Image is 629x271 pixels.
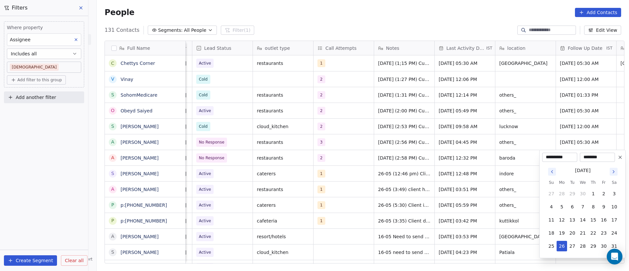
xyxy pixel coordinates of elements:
th: Friday [599,179,609,186]
button: 13 [567,215,578,225]
button: 11 [546,215,557,225]
button: 1 [588,188,599,199]
button: 29 [588,241,599,251]
th: Monday [557,179,567,186]
button: 30 [578,188,588,199]
button: 23 [599,228,609,238]
button: 20 [567,228,578,238]
button: 12 [557,215,567,225]
th: Sunday [546,179,557,186]
button: 7 [578,202,588,212]
button: 10 [609,202,619,212]
button: 25 [546,241,557,251]
button: 31 [609,241,619,251]
button: 5 [557,202,567,212]
button: 6 [567,202,578,212]
button: 28 [578,241,588,251]
button: 27 [567,241,578,251]
button: 9 [599,202,609,212]
div: [DATE] [575,167,590,174]
button: 18 [546,228,557,238]
th: Wednesday [578,179,588,186]
button: 14 [578,215,588,225]
button: 17 [609,215,619,225]
button: 4 [546,202,557,212]
button: 8 [588,202,599,212]
button: 2 [599,188,609,199]
button: 16 [599,215,609,225]
button: 21 [578,228,588,238]
button: 30 [599,241,609,251]
th: Saturday [609,179,619,186]
button: 29 [567,188,578,199]
button: 22 [588,228,599,238]
button: 24 [609,228,619,238]
button: Go to next month [609,167,618,176]
th: Thursday [588,179,599,186]
button: 15 [588,215,599,225]
button: 28 [557,188,567,199]
button: 19 [557,228,567,238]
button: 26 [557,241,567,251]
button: Go to previous month [547,167,557,176]
th: Tuesday [567,179,578,186]
button: 27 [546,188,557,199]
button: 3 [609,188,619,199]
